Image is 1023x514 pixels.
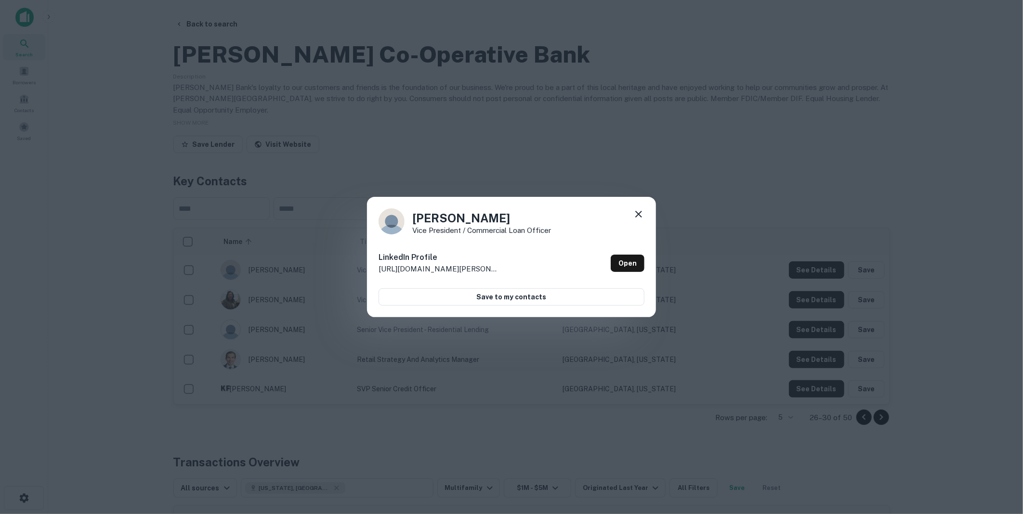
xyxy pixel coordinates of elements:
[379,208,405,234] img: 1c5u578iilxfi4m4dvc4q810q
[975,437,1023,483] iframe: Chat Widget
[412,227,551,234] p: Vice President / Commercial Loan Officer
[379,252,499,263] h6: LinkedIn Profile
[611,255,644,272] a: Open
[379,263,499,275] p: [URL][DOMAIN_NAME][PERSON_NAME]
[412,209,551,227] h4: [PERSON_NAME]
[379,288,644,306] button: Save to my contacts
